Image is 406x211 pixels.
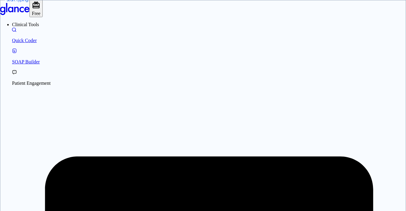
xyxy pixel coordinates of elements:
[12,81,406,86] p: Patient Engagement
[12,28,406,44] a: Moramiz: Find ICD10AM codes instantly
[29,11,43,16] a: Click to view or change your subscription
[12,59,406,65] p: SOAP Builder
[12,38,406,43] p: Quick Coder
[12,22,406,27] li: Clinical Tools
[32,11,40,16] span: Free
[12,48,406,65] a: Docugen: Compose a clinical documentation in seconds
